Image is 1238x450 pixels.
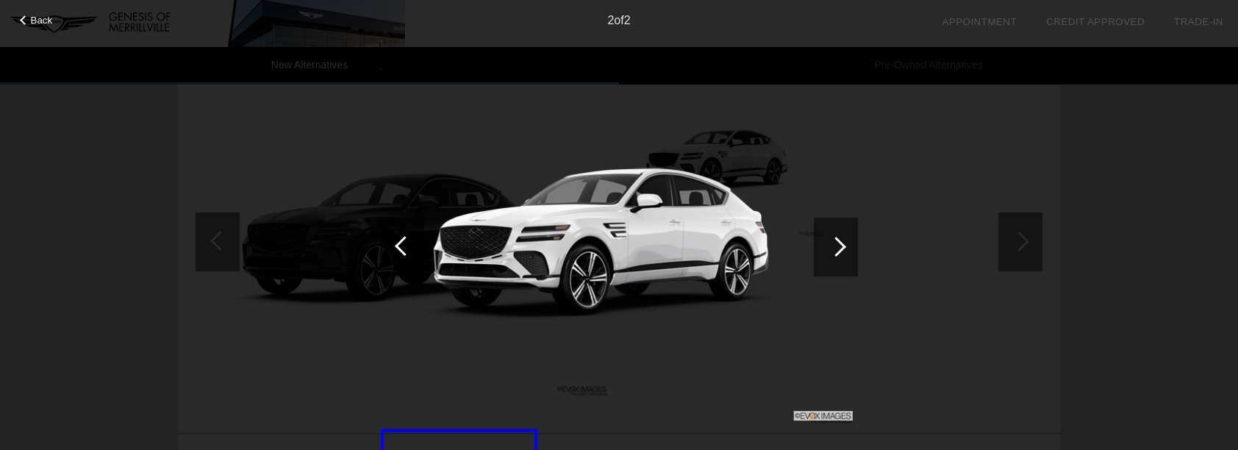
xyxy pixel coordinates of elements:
span: Back [31,15,53,26]
a: Credit Approved [1046,16,1145,27]
span: 2 [607,14,614,26]
img: 1d4b06129f2884a88b060fbb8210014a9f34ad25.png [380,68,858,426]
a: Trade-In [1174,16,1223,27]
span: 2 [624,14,631,26]
a: Appointment [942,16,1017,27]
